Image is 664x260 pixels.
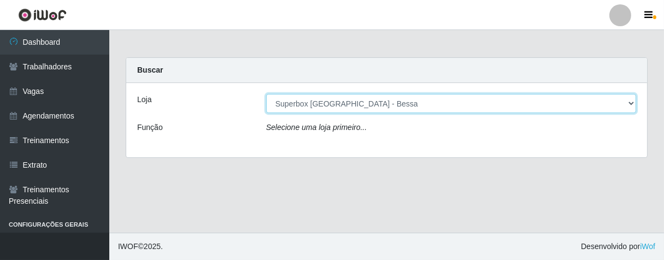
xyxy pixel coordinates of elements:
span: IWOF [118,242,138,251]
img: CoreUI Logo [18,8,67,22]
span: © 2025 . [118,241,163,252]
label: Loja [137,94,151,105]
i: Selecione uma loja primeiro... [266,123,367,132]
span: Desenvolvido por [581,241,655,252]
strong: Buscar [137,66,163,74]
label: Função [137,122,163,133]
a: iWof [640,242,655,251]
